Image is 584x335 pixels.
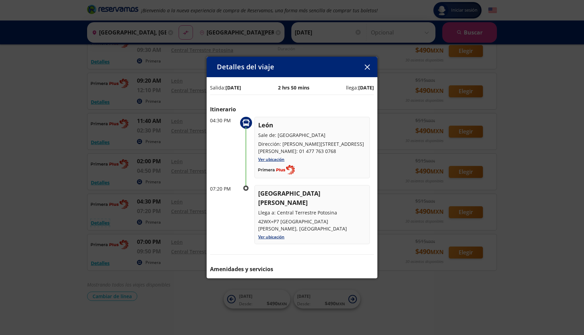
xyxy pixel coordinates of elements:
[258,156,284,162] a: Ver ubicación
[258,234,284,240] a: Ver ubicación
[210,117,237,124] p: 04:30 PM
[210,84,241,91] p: Salida:
[258,131,366,139] p: Sale de: [GEOGRAPHIC_DATA]
[210,265,374,273] p: Amenidades y servicios
[210,185,237,192] p: 07:20 PM
[225,84,241,91] b: [DATE]
[358,84,374,91] b: [DATE]
[278,84,309,91] p: 2 hrs 50 mins
[258,140,366,155] p: Dirección: [PERSON_NAME][STREET_ADDRESS][PERSON_NAME]: 01 477 763 0768
[210,105,374,113] p: Itinerario
[346,84,374,91] p: llega:
[217,62,274,72] p: Detalles del viaje
[258,189,366,207] p: [GEOGRAPHIC_DATA][PERSON_NAME]
[258,121,366,130] p: León
[258,209,366,216] p: Llega a: Central Terrestre Potosina
[258,218,366,232] p: 42WX+P7 [GEOGRAPHIC_DATA][PERSON_NAME], [GEOGRAPHIC_DATA]
[258,165,295,175] img: Completo_color__1_.png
